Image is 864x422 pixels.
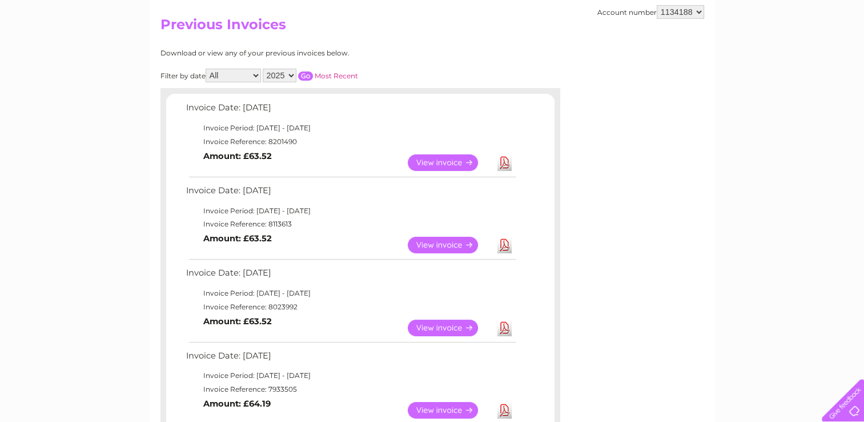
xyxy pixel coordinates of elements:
[408,320,492,336] a: View
[183,348,517,369] td: Invoice Date: [DATE]
[497,237,512,253] a: Download
[826,49,853,57] a: Log out
[597,5,704,19] div: Account number
[649,6,728,20] a: 0333 014 3131
[183,204,517,218] td: Invoice Period: [DATE] - [DATE]
[203,316,272,327] b: Amount: £63.52
[663,49,685,57] a: Water
[183,135,517,149] td: Invoice Reference: 8201490
[183,121,517,135] td: Invoice Period: [DATE] - [DATE]
[408,237,492,253] a: View
[183,383,517,396] td: Invoice Reference: 7933505
[315,71,358,80] a: Most Recent
[183,265,517,286] td: Invoice Date: [DATE]
[692,49,717,57] a: Energy
[203,399,271,409] b: Amount: £64.19
[724,49,758,57] a: Telecoms
[163,6,702,55] div: Clear Business is a trading name of Verastar Limited (registered in [GEOGRAPHIC_DATA] No. 3667643...
[183,369,517,383] td: Invoice Period: [DATE] - [DATE]
[203,233,272,244] b: Amount: £63.52
[788,49,816,57] a: Contact
[497,154,512,171] a: Download
[497,402,512,419] a: Download
[183,100,517,121] td: Invoice Date: [DATE]
[183,286,517,300] td: Invoice Period: [DATE] - [DATE]
[765,49,781,57] a: Blog
[160,49,460,57] div: Download or view any of your previous invoices below.
[183,300,517,314] td: Invoice Reference: 8023992
[160,69,460,82] div: Filter by date
[408,402,492,419] a: View
[497,320,512,336] a: Download
[30,30,89,65] img: logo.png
[160,17,704,38] h2: Previous Invoices
[203,151,272,161] b: Amount: £63.52
[183,217,517,231] td: Invoice Reference: 8113613
[183,183,517,204] td: Invoice Date: [DATE]
[408,154,492,171] a: View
